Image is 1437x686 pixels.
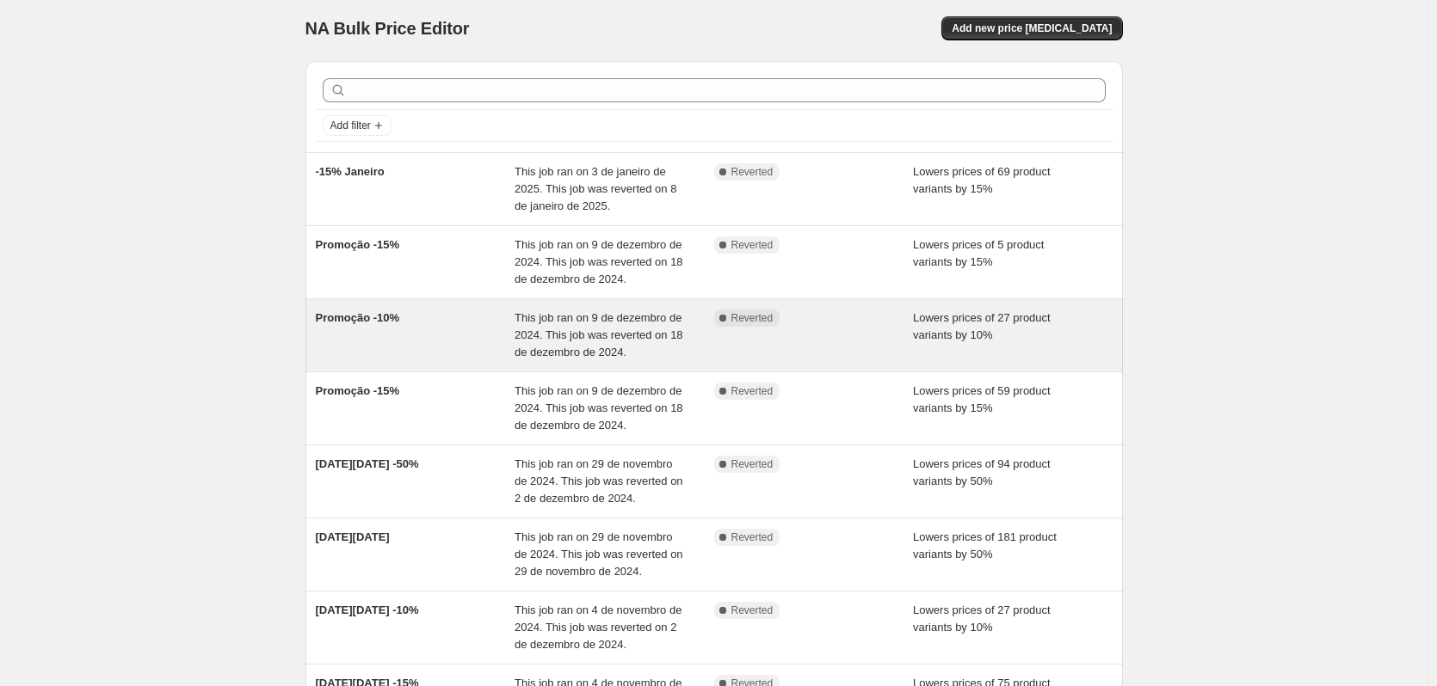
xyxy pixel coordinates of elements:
span: NA Bulk Price Editor [305,19,470,38]
span: Reverted [731,530,774,544]
span: Add new price [MEDICAL_DATA] [952,21,1112,35]
span: Reverted [731,311,774,325]
span: Lowers prices of 27 product variants by 10% [913,603,1051,634]
span: Reverted [731,384,774,398]
span: -15% Janeiro [316,165,385,178]
span: Reverted [731,165,774,179]
span: This job ran on 9 de dezembro de 2024. This job was reverted on 18 de dezembro de 2024. [515,384,683,432]
span: [DATE][DATE] [316,530,390,543]
span: Reverted [731,603,774,617]
button: Add new price [MEDICAL_DATA] [941,16,1122,40]
span: Promoção -10% [316,311,400,324]
span: This job ran on 29 de novembro de 2024. This job was reverted on 29 de novembro de 2024. [515,530,683,578]
span: [DATE][DATE] -10% [316,603,419,616]
span: Lowers prices of 94 product variants by 50% [913,457,1051,487]
span: This job ran on 29 de novembro de 2024. This job was reverted on 2 de dezembro de 2024. [515,457,683,505]
span: Lowers prices of 69 product variants by 15% [913,165,1051,195]
span: Add filter [330,119,371,132]
span: Lowers prices of 59 product variants by 15% [913,384,1051,414]
span: This job ran on 9 de dezembro de 2024. This job was reverted on 18 de dezembro de 2024. [515,311,683,358]
button: Add filter [323,115,392,136]
span: Lowers prices of 5 product variants by 15% [913,238,1044,268]
span: Promoção -15% [316,238,400,251]
span: [DATE][DATE] -50% [316,457,419,470]
span: This job ran on 4 de novembro de 2024. This job was reverted on 2 de dezembro de 2024. [515,603,681,651]
span: Reverted [731,238,774,252]
span: This job ran on 9 de dezembro de 2024. This job was reverted on 18 de dezembro de 2024. [515,238,683,285]
span: Reverted [731,457,774,471]
span: Promoção -15% [316,384,400,397]
span: This job ran on 3 de janeiro de 2025. This job was reverted on 8 de janeiro de 2025. [515,165,676,212]
span: Lowers prices of 181 product variants by 50% [913,530,1057,560]
span: Lowers prices of 27 product variants by 10% [913,311,1051,341]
